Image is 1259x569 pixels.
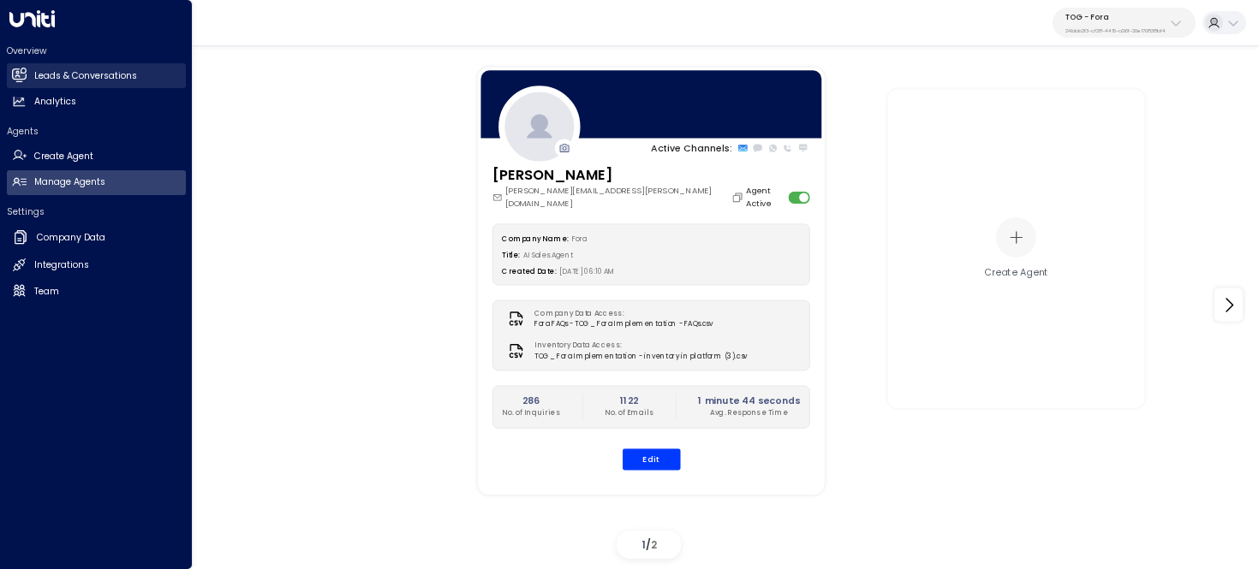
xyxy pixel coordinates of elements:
div: [PERSON_NAME][EMAIL_ADDRESS][PERSON_NAME][DOMAIN_NAME] [492,185,746,209]
h2: Analytics [34,95,76,109]
span: AI Sales Agent [523,251,574,260]
div: / [617,530,681,559]
a: Integrations [7,253,186,278]
h2: Team [34,285,59,299]
span: 2 [651,537,657,552]
h2: Create Agent [34,150,93,163]
h2: Integrations [34,258,89,272]
label: Company Data Access: [534,308,707,318]
p: TOG - Fora [1065,12,1166,22]
label: Inventory Data Access: [534,341,742,351]
h2: Manage Agents [34,175,105,189]
p: Active Channels: [651,141,732,155]
h2: Company Data [37,231,105,245]
button: Edit [622,448,680,470]
label: Agent Active [746,185,784,209]
div: Create Agent [984,265,1048,279]
h2: Agents [7,125,186,138]
a: Company Data [7,224,186,252]
h2: 1 minute 44 seconds [698,394,800,407]
label: Created Date: [502,267,556,276]
a: Leads & Conversations [7,63,186,88]
h2: Leads & Conversations [34,69,137,83]
button: Copy [731,191,746,203]
h2: Overview [7,44,186,57]
h2: 286 [502,394,560,407]
label: Title: [502,251,520,260]
span: Fora FAQs - TOG _ Fora Implementation - FAQs.csv [534,319,713,329]
button: TOG - Fora24bbb2f3-cf28-4415-a26f-20e170838bf4 [1053,8,1196,38]
a: Manage Agents [7,170,186,195]
a: Team [7,279,186,304]
p: No. of Emails [605,407,653,418]
a: Create Agent [7,144,186,169]
h2: Settings [7,205,186,218]
span: [DATE] 06:10 AM [559,267,615,276]
label: Company Name: [502,234,568,244]
h2: 1122 [605,394,653,407]
span: TOG _ Fora Implementation - inventory in platform (3).csv [534,351,747,361]
p: Avg. Response Time [698,407,800,418]
p: No. of Inquiries [502,407,560,418]
span: Fora [571,234,587,244]
span: 1 [641,537,646,552]
p: 24bbb2f3-cf28-4415-a26f-20e170838bf4 [1065,27,1166,34]
h3: [PERSON_NAME] [492,164,746,185]
a: Analytics [7,90,186,115]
